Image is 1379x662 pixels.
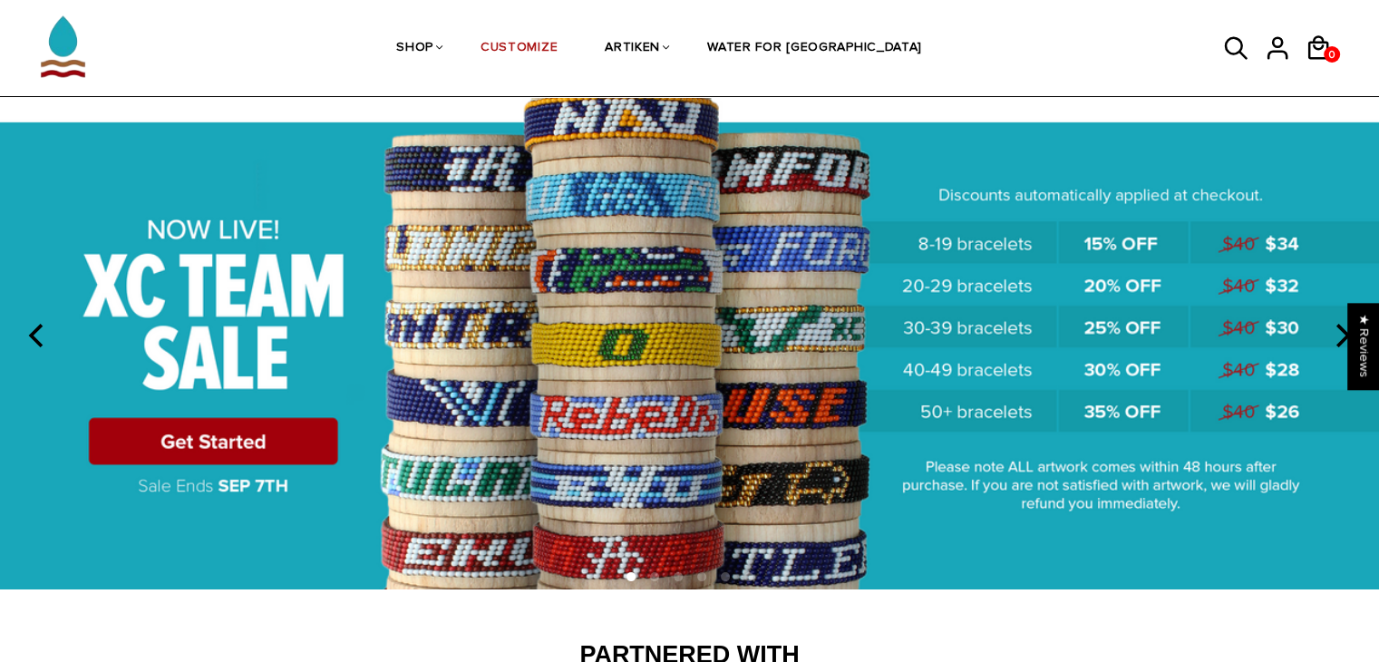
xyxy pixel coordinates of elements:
[605,1,660,97] a: ARTIKEN
[481,1,558,97] a: CUSTOMIZE
[396,1,433,97] a: SHOP
[707,1,922,97] a: WATER FOR [GEOGRAPHIC_DATA]
[1324,44,1340,66] span: 0
[1324,46,1340,63] a: 0
[1348,303,1379,389] div: Click to open Judge.me floating reviews tab
[1321,316,1361,355] button: next
[18,316,58,355] button: previous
